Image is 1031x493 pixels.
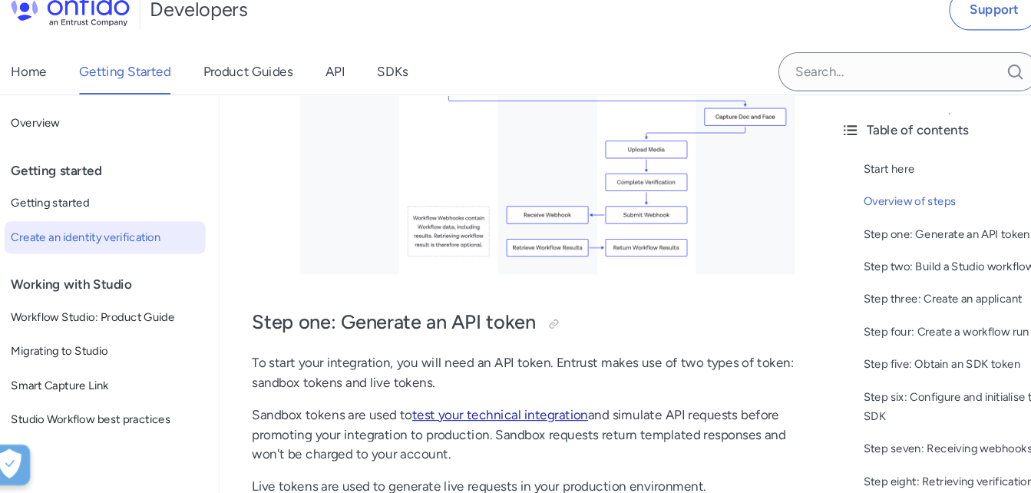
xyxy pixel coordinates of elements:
span: Smart Capture Link [31,382,208,401]
a: Step two: Build a Studio workflow [834,270,1019,289]
span: Migrating to Studio [31,350,208,369]
a: Product Guides [212,74,296,117]
a: Getting started [25,204,214,235]
button: Open Preferences [10,447,48,485]
span: Workflow Studio: Product Guide [31,318,208,336]
div: Table of contents [813,141,1019,160]
a: Getting Started [95,74,181,117]
a: Step five: Obtain an SDK token [834,362,1019,381]
span: Overview [31,135,208,154]
span: Studio Workflow best practices [31,415,208,433]
h2: Step one: Generate an API token [258,319,770,346]
h1: Developers [162,25,254,49]
a: Step three: Create an applicant [834,301,1019,319]
a: Step four: Create a workflow run [834,332,1019,350]
span: Create an identity verification [31,243,208,261]
a: Create an identity verification [25,237,214,267]
a: Smart Capture Link [25,376,214,407]
a: Support [916,18,1000,56]
a: Start here [834,178,1019,197]
a: Step seven: Receiving webhooks [834,442,1019,461]
div: Cookie Preferences [10,447,48,485]
a: Migrating to Studio [25,344,214,375]
a: Workflow Studio: Product Guide [25,312,214,342]
div: Getting started [31,174,220,204]
p: Sandbox tokens are used to and simulate API requests before promoting your integration to product... [258,410,770,465]
img: Onfido Logo [31,22,143,52]
a: SDKs [376,74,405,117]
a: Step one: Generate an API token [834,240,1019,258]
div: Working with Studio [31,281,220,312]
span: Getting started [31,210,208,229]
a: test your technical integration [409,412,575,426]
a: Overview [25,129,214,160]
a: API [327,74,345,117]
a: Overview of steps [834,209,1019,227]
a: Studio Workflow best practices [25,409,214,439]
p: To start your integration, you will need an API token. Entrust makes use of two types of token: s... [258,361,770,398]
a: Home [31,74,64,117]
a: Step six: Configure and initialise the SDK [834,393,1019,430]
input: Onfido search input field [755,77,1000,114]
